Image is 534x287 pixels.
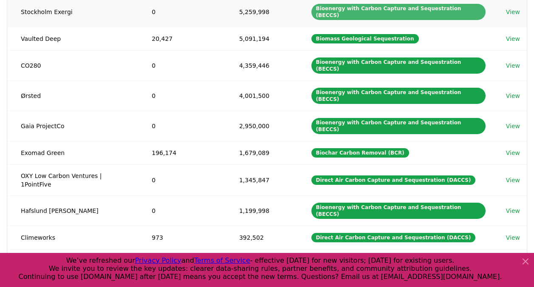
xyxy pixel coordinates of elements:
td: Climeworks [7,226,138,249]
td: 4,001,500 [226,80,298,111]
td: 0 [138,164,226,195]
td: 0 [138,111,226,141]
td: 2,950,000 [226,111,298,141]
td: 0 [138,195,226,226]
td: 0 [138,80,226,111]
a: View [506,61,520,70]
a: View [506,92,520,100]
a: View [506,207,520,215]
div: Bioenergy with Carbon Capture and Sequestration (BECCS) [311,88,486,104]
td: 196,174 [138,141,226,164]
td: Hafslund [PERSON_NAME] [7,195,138,226]
td: Exomad Green [7,141,138,164]
td: 0 [138,50,226,80]
a: View [506,149,520,157]
td: 973 [138,226,226,249]
a: View [506,122,520,130]
div: Bioenergy with Carbon Capture and Sequestration (BECCS) [311,57,486,74]
td: 1,345,847 [226,164,298,195]
a: View [506,8,520,16]
a: View [506,176,520,184]
div: Biochar Carbon Removal (BCR) [311,148,409,158]
div: Direct Air Carbon Capture and Sequestration (DACCS) [311,233,476,242]
td: Vaulted Deep [7,27,138,50]
td: Ørsted [7,80,138,111]
td: Gaia ProjectCo [7,111,138,141]
td: 4,359,446 [226,50,298,80]
td: 392,502 [226,226,298,249]
td: 20,427 [138,27,226,50]
td: 1,199,998 [226,195,298,226]
td: OXY Low Carbon Ventures | 1PointFive [7,164,138,195]
td: 5,091,194 [226,27,298,50]
div: Biomass Geological Sequestration [311,34,419,43]
div: Direct Air Carbon Capture and Sequestration (DACCS) [311,175,476,185]
a: View [506,233,520,242]
div: Bioenergy with Carbon Capture and Sequestration (BECCS) [311,118,486,134]
td: CO280 [7,50,138,80]
a: View [506,34,520,43]
div: Bioenergy with Carbon Capture and Sequestration (BECCS) [311,4,486,20]
td: 1,679,089 [226,141,298,164]
div: Bioenergy with Carbon Capture and Sequestration (BECCS) [311,203,486,219]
